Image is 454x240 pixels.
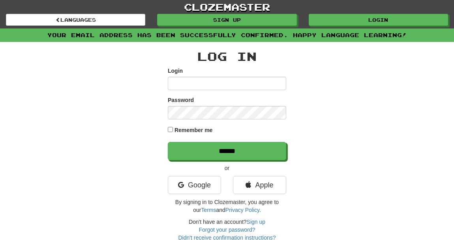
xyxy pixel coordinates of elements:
[6,14,145,26] a: Languages
[201,207,216,213] a: Terms
[168,67,183,75] label: Login
[157,14,296,26] a: Sign up
[233,176,286,194] a: Apple
[199,227,255,233] a: Forgot your password?
[168,164,286,172] p: or
[168,96,194,104] label: Password
[309,14,448,26] a: Login
[247,219,265,225] a: Sign up
[225,207,259,213] a: Privacy Policy
[168,50,286,63] h2: Log In
[168,176,221,194] a: Google
[174,126,213,134] label: Remember me
[168,198,286,214] p: By signing in to Clozemaster, you agree to our and .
